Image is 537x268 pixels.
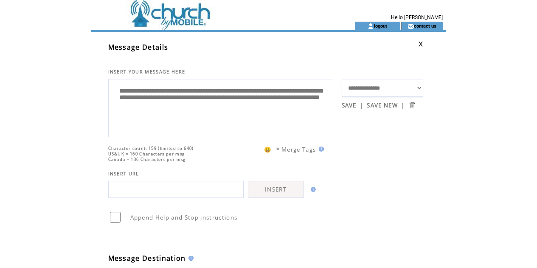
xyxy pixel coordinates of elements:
[368,23,374,30] img: account_icon.gif
[108,171,139,177] span: INSERT URL
[108,69,186,75] span: INSERT YOUR MESSAGE HERE
[248,181,304,198] a: INSERT
[264,146,272,153] span: 😀
[316,147,324,152] img: help.gif
[360,102,363,109] span: |
[374,23,387,28] a: logout
[108,146,194,151] span: Character count: 159 (limited to 640)
[108,151,185,157] span: US&UK = 160 Characters per msg
[401,102,405,109] span: |
[367,102,398,109] a: SAVE NEW
[414,23,436,28] a: contact us
[130,214,238,221] span: Append Help and Stop instructions
[408,23,414,30] img: contact_us_icon.gif
[186,256,194,261] img: help.gif
[391,14,443,20] span: Hello [PERSON_NAME]
[308,187,316,192] img: help.gif
[276,146,316,153] span: * Merge Tags
[108,42,169,52] span: Message Details
[108,254,186,263] span: Message Destination
[408,101,416,109] input: Submit
[342,102,357,109] a: SAVE
[108,157,186,162] span: Canada = 136 Characters per msg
